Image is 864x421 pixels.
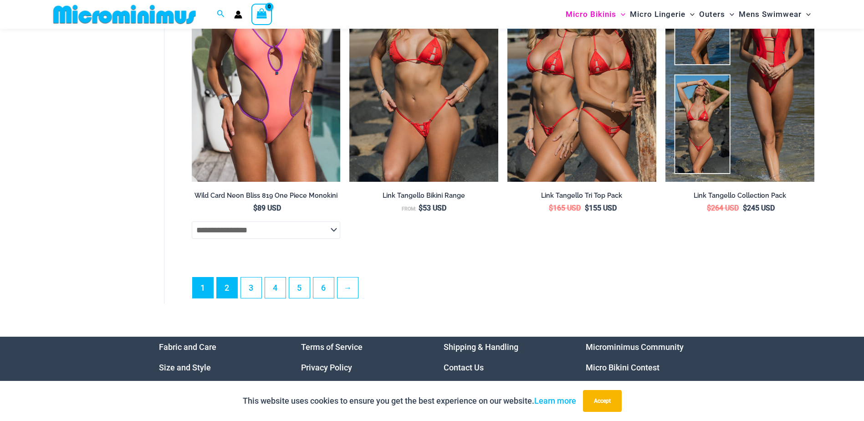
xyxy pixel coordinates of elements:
[739,3,802,26] span: Mens Swimwear
[585,204,617,212] bdi: 155 USD
[289,277,310,298] a: Page 5
[301,363,352,372] a: Privacy Policy
[586,337,706,398] nav: Menu
[586,337,706,398] aside: Footer Widget 4
[628,3,697,26] a: Micro LingerieMenu ToggleMenu Toggle
[444,337,563,398] aside: Footer Widget 3
[301,337,421,398] aside: Footer Widget 2
[562,1,815,27] nav: Site Navigation
[217,9,225,20] a: Search icon link
[507,191,656,203] a: Link Tangello Tri Top Pack
[159,342,216,352] a: Fabric and Care
[549,204,581,212] bdi: 165 USD
[419,204,423,212] span: $
[251,4,272,25] a: View Shopping Cart, empty
[265,277,286,298] a: Page 4
[313,277,334,298] a: Page 6
[444,342,518,352] a: Shipping & Handling
[665,191,814,203] a: Link Tangello Collection Pack
[193,277,213,298] span: Page 1
[802,3,811,26] span: Menu Toggle
[586,342,684,352] a: Microminimus Community
[159,363,211,372] a: Size and Style
[253,204,281,212] bdi: 89 USD
[507,191,656,200] h2: Link Tangello Tri Top Pack
[743,204,775,212] bdi: 245 USD
[583,390,622,412] button: Accept
[192,277,814,303] nav: Product Pagination
[301,342,363,352] a: Terms of Service
[566,3,616,26] span: Micro Bikinis
[444,363,484,372] a: Contact Us
[697,3,736,26] a: OutersMenu ToggleMenu Toggle
[725,3,734,26] span: Menu Toggle
[444,337,563,398] nav: Menu
[159,337,279,398] nav: Menu
[402,206,416,212] span: From:
[549,204,553,212] span: $
[192,191,341,200] h2: Wild Card Neon Bliss 819 One Piece Monokini
[234,10,242,19] a: Account icon link
[736,3,813,26] a: Mens SwimwearMenu ToggleMenu Toggle
[50,4,199,25] img: MM SHOP LOGO FLAT
[630,3,685,26] span: Micro Lingerie
[665,191,814,200] h2: Link Tangello Collection Pack
[707,204,739,212] bdi: 264 USD
[301,337,421,398] nav: Menu
[192,191,341,203] a: Wild Card Neon Bliss 819 One Piece Monokini
[685,3,695,26] span: Menu Toggle
[707,204,711,212] span: $
[563,3,628,26] a: Micro BikinisMenu ToggleMenu Toggle
[534,396,576,406] a: Learn more
[419,204,446,212] bdi: 53 USD
[585,204,589,212] span: $
[253,204,257,212] span: $
[241,277,261,298] a: Page 3
[217,277,237,298] a: Page 2
[349,191,498,203] a: Link Tangello Bikini Range
[699,3,725,26] span: Outers
[337,277,358,298] a: →
[616,3,625,26] span: Menu Toggle
[586,363,660,372] a: Micro Bikini Contest
[243,394,576,408] p: This website uses cookies to ensure you get the best experience on our website.
[743,204,747,212] span: $
[349,191,498,200] h2: Link Tangello Bikini Range
[159,337,279,398] aside: Footer Widget 1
